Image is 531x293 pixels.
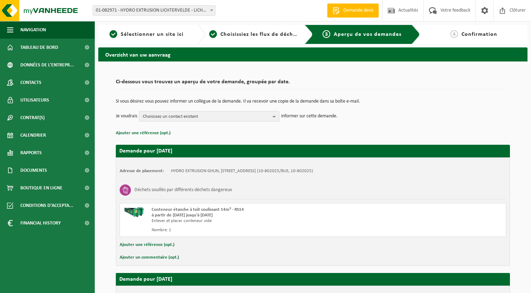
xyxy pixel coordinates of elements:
div: Enlever et placer conteneur vide [152,218,341,224]
span: Contrat(s) [20,109,45,126]
button: Ajouter un commentaire (opt.) [120,253,179,262]
span: 3 [323,30,330,38]
span: Demande devis [341,7,375,14]
span: Conditions d'accepta... [20,197,73,214]
button: Choisissez un contact existant [139,111,279,122]
button: Ajouter une référence (opt.) [116,129,171,138]
span: Rapports [20,144,42,162]
span: Choisissiez les flux de déchets et récipients [220,32,337,37]
span: Boutique en ligne [20,179,62,197]
img: HK-RS-14-GN-00.png [124,207,145,217]
div: Nombre: 1 [152,227,341,233]
strong: Demande pour [DATE] [119,276,172,282]
h2: Ci-dessous vous trouvez un aperçu de votre demande, groupée par date. [116,79,510,89]
span: 4 [450,30,458,38]
h2: Overzicht van uw aanvraag [98,47,527,61]
span: Contacts [20,74,41,91]
span: Aperçu de vos demandes [334,32,401,37]
span: 1 [109,30,117,38]
span: Confirmation [462,32,497,37]
a: 2Choisissiez les flux de déchets et récipients [209,30,299,39]
span: Calendrier [20,126,46,144]
span: Utilisateurs [20,91,49,109]
span: Conteneur étanche à toit coulissant 14m³ - RS14 [152,207,244,212]
strong: à partir de [DATE] jusqu'à [DATE] [152,213,213,217]
span: Financial History [20,214,61,232]
h3: Déchets souillés par différents déchets dangereux [134,184,232,196]
strong: Demande pour [DATE] [119,148,172,154]
a: 1Sélectionner un site ici [102,30,192,39]
span: Navigation [20,21,46,39]
a: Demande devis [327,4,379,18]
span: Choisissez un contact existant [143,111,270,122]
span: 01-082971 - HYDRO EXTRUSION LICHTERVELDE - LICHTERVELDE [93,6,215,15]
span: Tableau de bord [20,39,58,56]
button: Ajouter une référence (opt.) [120,240,174,249]
td: HYDRO EXTRUSION GHLIN, [STREET_ADDRESS] (10-802025/BUS, 10-802025) [171,168,313,174]
p: Si vous désirez vous pouvez informer un collègue de la demande. Il va recevoir une copie de la de... [116,99,510,104]
span: Données de l'entrepr... [20,56,74,74]
span: Documents [20,162,47,179]
span: 2 [209,30,217,38]
span: Sélectionner un site ici [121,32,184,37]
p: informer sur cette demande. [281,111,338,122]
strong: Adresse de placement: [120,169,164,173]
p: Je voudrais [116,111,137,122]
span: 01-082971 - HYDRO EXTRUSION LICHTERVELDE - LICHTERVELDE [93,5,215,16]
